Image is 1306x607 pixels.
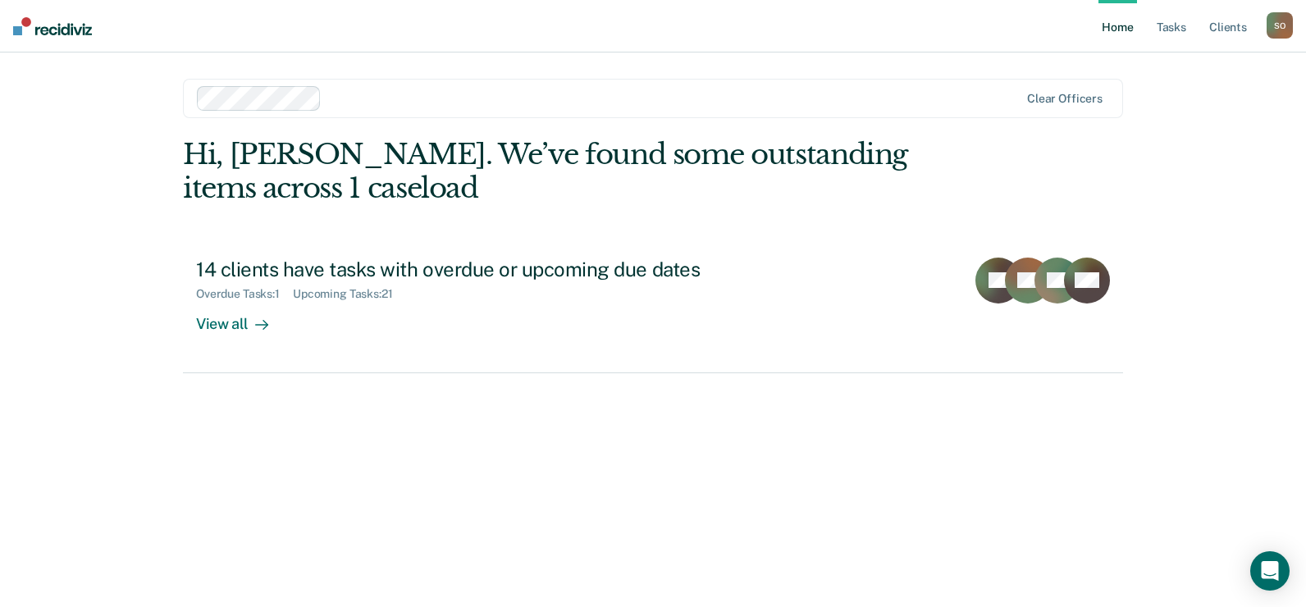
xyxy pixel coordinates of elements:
[196,301,288,333] div: View all
[13,17,92,35] img: Recidiviz
[196,258,772,281] div: 14 clients have tasks with overdue or upcoming due dates
[1250,551,1290,591] div: Open Intercom Messenger
[183,244,1123,373] a: 14 clients have tasks with overdue or upcoming due datesOverdue Tasks:1Upcoming Tasks:21View all
[1267,12,1293,39] div: S O
[1267,12,1293,39] button: SO
[1027,92,1103,106] div: Clear officers
[196,287,293,301] div: Overdue Tasks : 1
[183,138,935,205] div: Hi, [PERSON_NAME]. We’ve found some outstanding items across 1 caseload
[293,287,406,301] div: Upcoming Tasks : 21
